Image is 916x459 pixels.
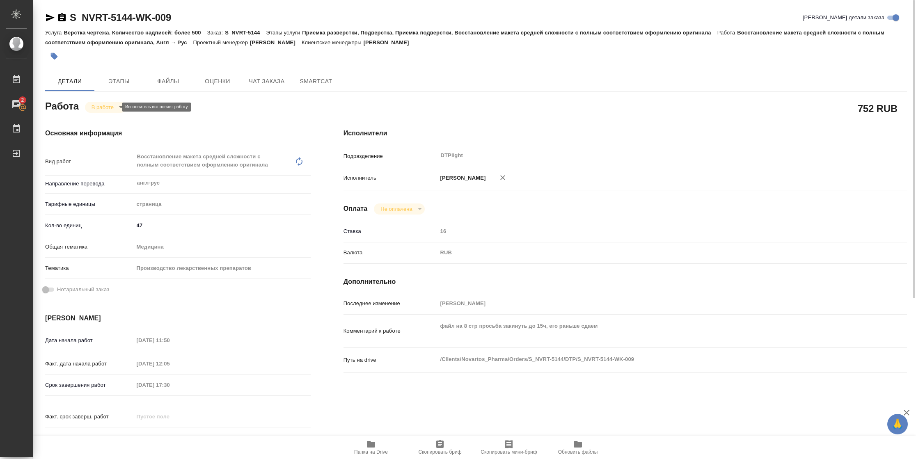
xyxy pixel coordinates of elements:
button: Удалить исполнителя [494,169,512,187]
input: Пустое поле [134,358,206,370]
a: S_NVRT-5144-WK-009 [70,12,171,23]
span: SmartCat [296,76,336,87]
button: В работе [89,104,116,111]
input: Пустое поле [134,379,206,391]
span: Детали [50,76,89,87]
button: Скопировать бриф [405,436,474,459]
p: Исполнитель [343,174,437,182]
p: Услуга [45,30,64,36]
p: Ставка [343,227,437,235]
p: Верстка чертежа. Количество надписей: более 500 [64,30,207,36]
div: Медицина [134,240,311,254]
button: Скопировать ссылку [57,13,67,23]
p: Срок завершения работ [45,381,134,389]
input: ✎ Введи что-нибудь [134,432,206,444]
p: Кол-во единиц [45,222,134,230]
p: S_NVRT-5144 [225,30,266,36]
p: Путь на drive [343,356,437,364]
button: Не оплачена [378,206,414,212]
span: Обновить файлы [558,449,598,455]
p: Направление перевода [45,180,134,188]
h4: [PERSON_NAME] [45,313,311,323]
button: Добавить тэг [45,47,63,65]
p: Срок завершения услуги [45,434,134,442]
p: Общая тематика [45,243,134,251]
input: Пустое поле [134,334,206,346]
span: 2 [16,96,29,104]
input: Пустое поле [437,297,860,309]
button: Папка на Drive [337,436,405,459]
p: Вид работ [45,158,134,166]
div: страница [134,197,311,211]
p: Подразделение [343,152,437,160]
input: ✎ Введи что-нибудь [134,219,311,231]
h4: Дополнительно [343,277,907,287]
p: Факт. дата начала работ [45,360,134,368]
button: Скопировать мини-бриф [474,436,543,459]
span: Файлы [149,76,188,87]
span: Скопировать бриф [418,449,461,455]
p: Клиентские менеджеры [302,39,364,46]
button: Обновить файлы [543,436,612,459]
p: Тематика [45,264,134,272]
h4: Основная информация [45,128,311,138]
p: Работа [717,30,737,36]
div: В работе [85,102,126,113]
input: Пустое поле [134,411,206,422]
span: [PERSON_NAME] детали заказа [803,14,884,22]
div: Производство лекарственных препаратов [134,261,311,275]
h4: Оплата [343,204,368,214]
span: Нотариальный заказ [57,285,109,294]
span: Скопировать мини-бриф [481,449,537,455]
p: Тарифные единицы [45,200,134,208]
p: Факт. срок заверш. работ [45,413,134,421]
p: Валюта [343,249,437,257]
p: Проектный менеджер [193,39,250,46]
textarea: /Clients/Novartos_Pharma/Orders/S_NVRT-5144/DTP/S_NVRT-5144-WK-009 [437,352,860,366]
p: Этапы услуги [266,30,302,36]
textarea: файл на 8 стр просьба закинуть до 15ч, его раньше сдаем [437,319,860,341]
span: 🙏 [891,416,905,433]
h2: 752 RUB [858,101,898,115]
p: Заказ: [207,30,225,36]
p: [PERSON_NAME] [437,174,486,182]
div: В работе [374,203,424,215]
span: Этапы [99,76,139,87]
p: Приемка разверстки, Подверстка, Приемка подверстки, Восстановление макета средней сложности с пол... [302,30,717,36]
p: Комментарий к работе [343,327,437,335]
p: [PERSON_NAME] [250,39,302,46]
span: Чат заказа [247,76,286,87]
button: 🙏 [887,414,908,434]
h4: Исполнители [343,128,907,138]
div: RUB [437,246,860,260]
span: Оценки [198,76,237,87]
a: 2 [2,94,31,114]
button: Скопировать ссылку для ЯМессенджера [45,13,55,23]
p: [PERSON_NAME] [364,39,415,46]
p: Последнее изменение [343,299,437,308]
h2: Работа [45,98,79,113]
span: Папка на Drive [354,449,388,455]
p: Дата начала работ [45,336,134,345]
input: Пустое поле [437,225,860,237]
